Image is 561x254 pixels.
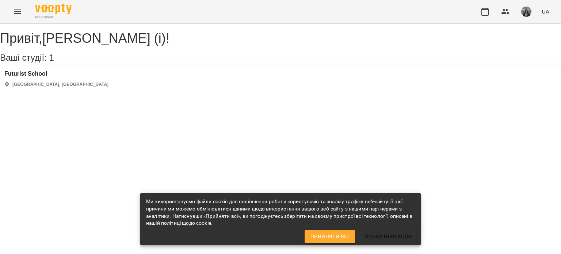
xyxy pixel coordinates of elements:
img: Voopty Logo [35,4,72,14]
span: UA [542,8,549,15]
a: Futurist School [4,71,108,77]
span: For Business [35,15,72,20]
button: Menu [9,3,26,20]
img: 5016bfd3fcb89ecb1154f9e8b701e3c2.jpg [521,7,531,17]
p: [GEOGRAPHIC_DATA], [GEOGRAPHIC_DATA] [12,81,108,88]
span: 1 [49,53,54,62]
button: UA [539,5,552,18]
